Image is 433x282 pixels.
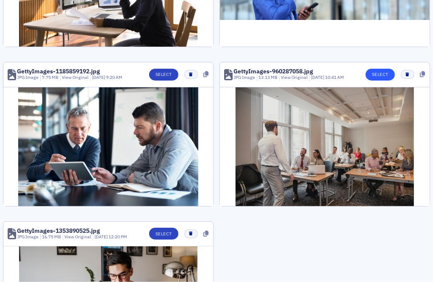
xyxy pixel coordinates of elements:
[64,234,91,240] a: View Original
[40,74,59,81] div: 7.75 MB
[149,228,178,240] button: Select
[233,74,255,81] div: JPG Image
[17,228,100,234] div: GettyImages-1353890525.jpg
[311,74,325,80] span: [DATE]
[62,74,89,80] a: View Original
[40,234,61,240] div: 16.75 MB
[106,74,122,80] span: 9:20 AM
[257,74,278,81] div: 13.13 MB
[94,234,108,240] span: [DATE]
[108,234,127,240] span: 12:20 PM
[233,68,313,74] div: GettyImages-960287058.jpg
[92,74,106,80] span: [DATE]
[149,69,178,81] button: Select
[17,234,39,240] div: JPG Image
[281,74,308,80] a: View Original
[325,74,344,80] span: 10:41 AM
[17,68,100,74] div: GettyImages-1185859192.jpg
[366,69,395,81] button: Select
[17,74,39,81] div: JPG Image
